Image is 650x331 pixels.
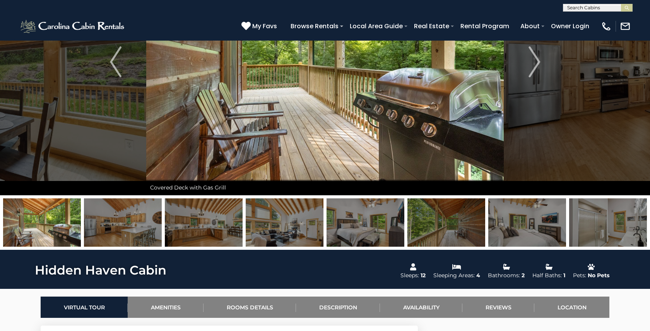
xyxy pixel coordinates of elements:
[146,180,504,195] div: Covered Deck with Gas Grill
[287,19,342,33] a: Browse Rentals
[620,21,631,32] img: mail-regular-white.png
[529,46,540,77] img: arrow
[165,198,243,247] img: 166665686
[128,297,204,318] a: Amenities
[84,198,162,247] img: 166665685
[547,19,593,33] a: Owner Login
[380,297,462,318] a: Availability
[252,21,277,31] span: My Favs
[601,21,612,32] img: phone-regular-white.png
[110,46,121,77] img: arrow
[407,198,485,247] img: 166665704
[457,19,513,33] a: Rental Program
[3,198,81,247] img: 166665702
[410,19,453,33] a: Real Estate
[569,198,647,247] img: 166665697
[488,198,566,247] img: 166665692
[19,19,127,34] img: White-1-2.png
[241,21,279,31] a: My Favs
[346,19,407,33] a: Local Area Guide
[204,297,296,318] a: Rooms Details
[246,198,323,247] img: 166665677
[327,198,404,247] img: 166665690
[534,297,609,318] a: Location
[462,297,534,318] a: Reviews
[296,297,380,318] a: Description
[41,297,128,318] a: Virtual Tour
[517,19,544,33] a: About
